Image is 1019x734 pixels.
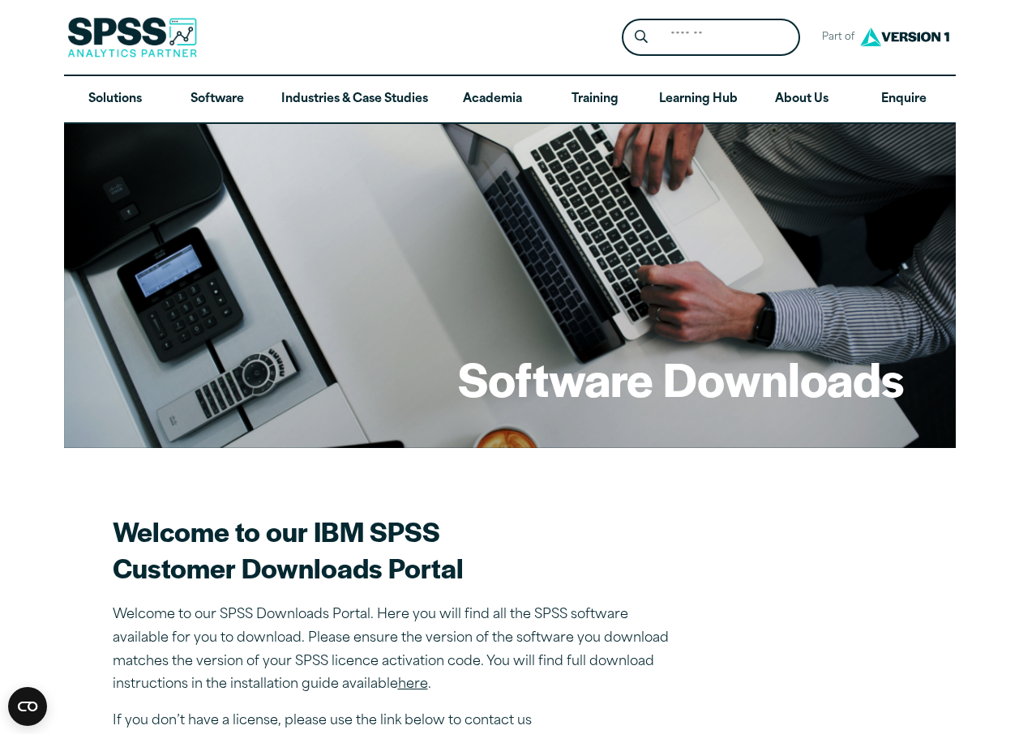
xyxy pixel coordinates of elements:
[268,76,441,123] a: Industries & Case Studies
[751,76,853,123] a: About Us
[646,76,751,123] a: Learning Hub
[113,513,680,586] h2: Welcome to our IBM SPSS Customer Downloads Portal
[626,23,656,53] button: Search magnifying glass icon
[67,17,197,58] img: SPSS Analytics Partner
[856,22,953,52] img: Version1 Logo
[622,19,800,57] form: Site Header Search Form
[398,678,428,691] a: here
[166,76,268,123] a: Software
[458,347,904,410] h1: Software Downloads
[813,26,856,49] span: Part of
[8,687,47,726] button: Open CMP widget
[441,76,543,123] a: Academia
[64,76,166,123] a: Solutions
[635,30,648,44] svg: Search magnifying glass icon
[853,76,955,123] a: Enquire
[113,604,680,697] p: Welcome to our SPSS Downloads Portal. Here you will find all the SPSS software available for you ...
[543,76,645,123] a: Training
[113,710,680,733] p: If you don’t have a license, please use the link below to contact us
[64,76,956,123] nav: Desktop version of site main menu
